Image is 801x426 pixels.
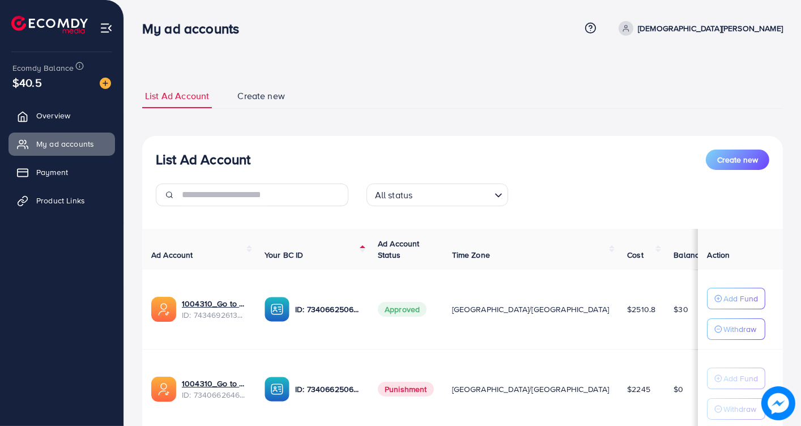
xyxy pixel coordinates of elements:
a: My ad accounts [8,133,115,155]
span: Product Links [36,195,85,206]
img: ic-ba-acc.ded83a64.svg [265,377,289,402]
h3: My ad accounts [142,20,248,37]
span: Ecomdy Balance [12,62,74,74]
a: 1004310_Go to Cart 2_1731024285374 [182,298,246,309]
span: $30 [674,304,688,315]
span: My ad accounts [36,138,94,150]
a: [DEMOGRAPHIC_DATA][PERSON_NAME] [614,21,783,36]
div: <span class='underline'>1004310_Go to Cart Ad account_1709131228141</span></br>7340662646917873665 [182,378,246,401]
p: Withdraw [723,402,756,416]
button: Create new [706,150,769,170]
p: Add Fund [723,292,758,305]
span: $2510.8 [627,304,655,315]
span: [GEOGRAPHIC_DATA]/[GEOGRAPHIC_DATA] [452,304,610,315]
img: ic-ads-acc.e4c84228.svg [151,297,176,322]
img: ic-ads-acc.e4c84228.svg [151,377,176,402]
span: Ad Account [151,249,193,261]
span: Payment [36,167,68,178]
p: ID: 7340662506840539137 [295,382,360,396]
span: Cost [627,249,644,261]
p: Withdraw [723,322,756,336]
h3: List Ad Account [156,151,250,168]
span: List Ad Account [145,90,209,103]
span: $40.5 [12,74,42,91]
input: Search for option [416,185,489,203]
button: Withdraw [707,318,765,340]
span: Create new [237,90,285,103]
a: 1004310_Go to Cart Ad account_1709131228141 [182,378,246,389]
span: [GEOGRAPHIC_DATA]/[GEOGRAPHIC_DATA] [452,384,610,395]
span: Your BC ID [265,249,304,261]
a: Payment [8,161,115,184]
span: Create new [717,154,758,165]
p: Add Fund [723,372,758,385]
button: Add Fund [707,288,765,309]
span: Overview [36,110,70,121]
img: image [100,78,111,89]
p: ID: 7340662506840539137 [295,303,360,316]
p: [DEMOGRAPHIC_DATA][PERSON_NAME] [638,22,783,35]
span: Ad Account Status [378,238,420,261]
span: Time Zone [452,249,490,261]
img: image [761,386,795,420]
div: <span class='underline'>1004310_Go to Cart 2_1731024285374</span></br>7434692613732794384 [182,298,246,321]
span: Punishment [378,382,434,397]
img: ic-ba-acc.ded83a64.svg [265,297,289,322]
span: $0 [674,384,683,395]
span: Action [707,249,730,261]
span: ID: 7340662646917873665 [182,389,246,401]
span: All status [373,187,415,203]
span: Balance [674,249,704,261]
span: Approved [378,302,427,317]
a: Overview [8,104,115,127]
div: Search for option [367,184,508,206]
img: menu [100,22,113,35]
span: ID: 7434692613732794384 [182,309,246,321]
a: Product Links [8,189,115,212]
button: Add Fund [707,368,765,389]
button: Withdraw [707,398,765,420]
img: logo [11,16,88,33]
span: $2245 [627,384,650,395]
